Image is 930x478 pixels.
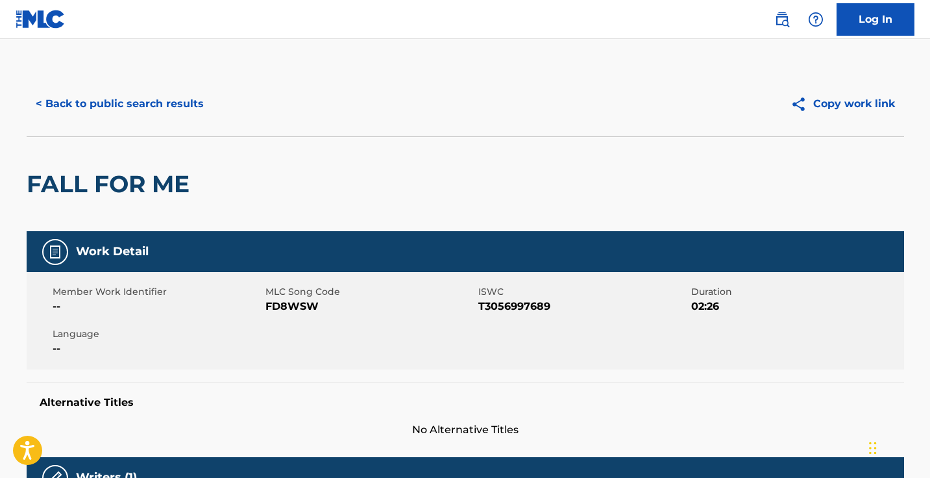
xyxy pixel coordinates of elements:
h5: Work Detail [76,244,149,259]
img: search [774,12,790,27]
span: 02:26 [691,299,901,314]
span: ISWC [478,285,688,299]
div: Help [803,6,829,32]
img: MLC Logo [16,10,66,29]
img: help [808,12,824,27]
a: Log In [837,3,914,36]
span: T3056997689 [478,299,688,314]
span: No Alternative Titles [27,422,904,438]
iframe: Chat Widget [865,416,930,478]
button: Copy work link [781,88,904,120]
span: Duration [691,285,901,299]
span: -- [53,299,262,314]
button: < Back to public search results [27,88,213,120]
span: FD8WSW [265,299,475,314]
h5: Alternative Titles [40,396,891,409]
h2: FALL FOR ME [27,170,196,199]
a: Public Search [769,6,795,32]
img: Copy work link [790,96,813,112]
span: MLC Song Code [265,285,475,299]
span: Language [53,327,262,341]
span: -- [53,341,262,357]
span: Member Work Identifier [53,285,262,299]
img: Work Detail [47,244,63,260]
div: Drag [869,429,877,468]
